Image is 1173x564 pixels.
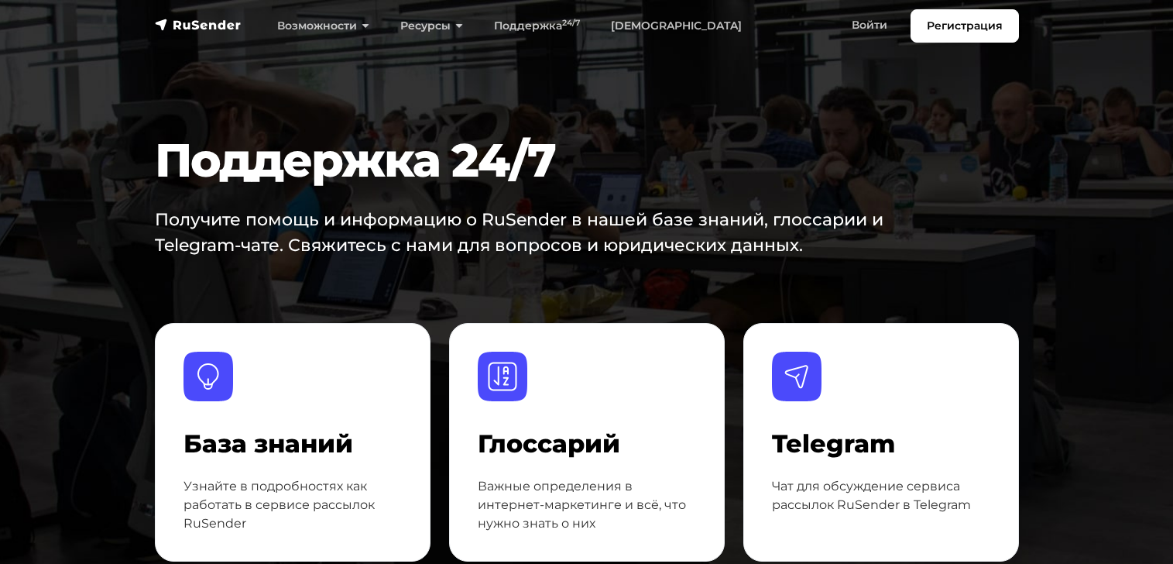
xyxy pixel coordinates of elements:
img: Глоссарий [478,352,527,401]
a: Войти [836,9,903,41]
h4: Глоссарий [478,429,696,459]
a: [DEMOGRAPHIC_DATA] [595,10,757,42]
h4: База знаний [183,429,402,459]
a: Telegram Telegram Чат для обсуждение сервиса рассылок RuSender в Telegram [743,323,1019,562]
img: RuSender [155,17,242,33]
img: Telegram [772,352,821,401]
p: Узнайте в подробностях как работать в сервисе рассылок RuSender [183,477,402,533]
sup: 24/7 [562,18,580,28]
a: Глоссарий Глоссарий Важные определения в интернет-маркетинге и всё, что нужно знать о них [449,323,725,562]
a: Возможности [262,10,385,42]
h4: Telegram [772,429,990,459]
a: База знаний База знаний Узнайте в подробностях как работать в сервисе рассылок RuSender [155,323,430,562]
p: Важные определения в интернет-маркетинге и всё, что нужно знать о них [478,477,696,533]
a: Ресурсы [385,10,478,42]
p: Получите помощь и информацию о RuSender в нашей базе знаний, глоссарии и Telegram-чате. Свяжитесь... [155,207,905,258]
p: Чат для обсуждение сервиса рассылок RuSender в Telegram [772,477,990,514]
img: База знаний [183,352,233,401]
h1: Поддержка 24/7 [155,132,945,188]
a: Поддержка24/7 [478,10,595,42]
a: Регистрация [911,9,1019,43]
